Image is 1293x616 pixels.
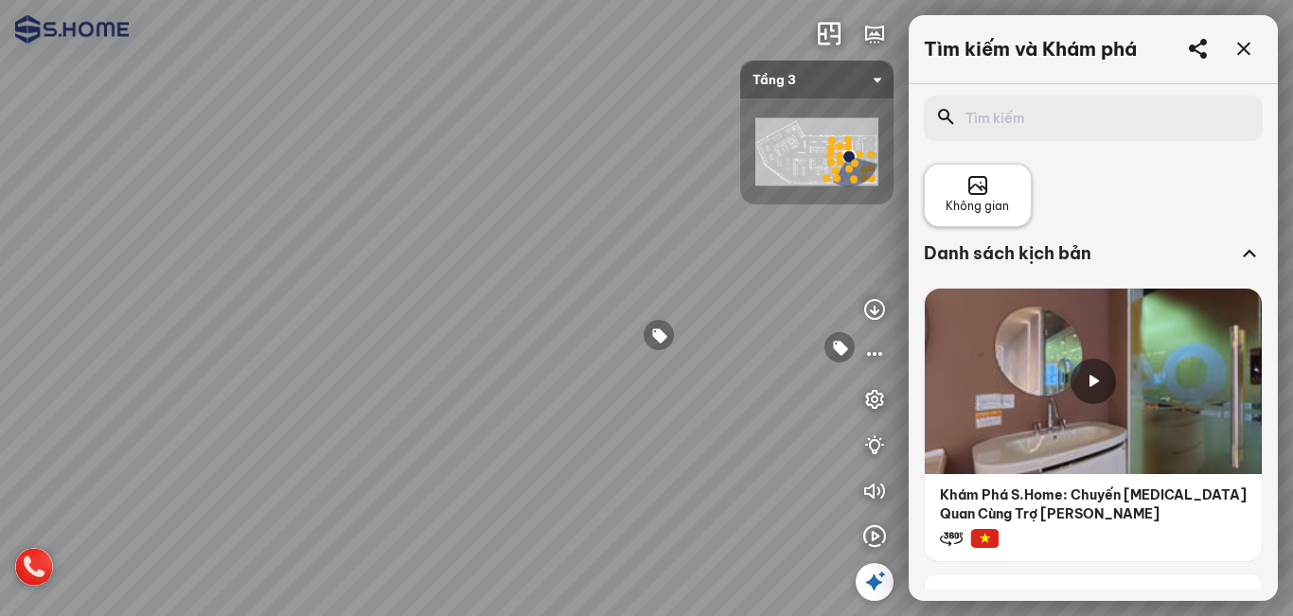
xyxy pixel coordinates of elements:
p: Khám Phá S.Home: Chuyến [MEDICAL_DATA] Quan Cùng Trợ [PERSON_NAME] [925,474,1262,523]
div: Danh sách kịch bản [924,242,1236,265]
span: Không gian [946,198,1009,216]
img: shome_ha_dong_l_EDTARCY6XNHH.png [755,118,878,186]
img: hotline_icon_VCHHFN9JCFPE.png [15,548,53,586]
img: logo [15,15,129,44]
span: Xem thêm [1059,588,1127,607]
div: Tìm kiếm và Khám phá [924,38,1137,61]
img: lang-vn.png [970,529,999,548]
div: Danh sách kịch bản [924,242,1263,288]
input: Tìm kiếm [965,109,1232,128]
span: Tầng 3 [753,61,881,98]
